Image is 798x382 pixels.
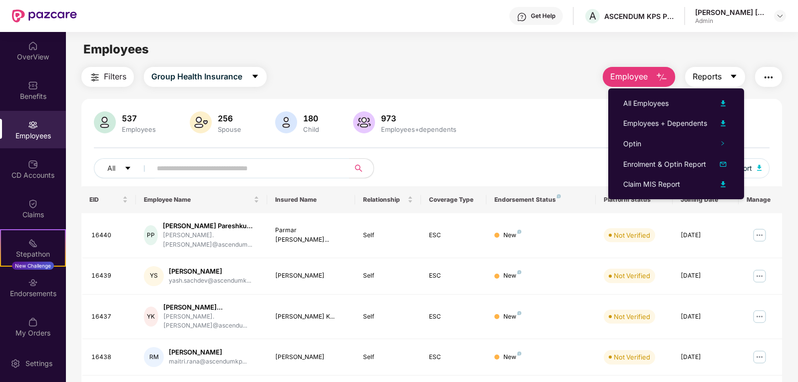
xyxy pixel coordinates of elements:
span: Group Health Insurance [151,70,242,83]
img: svg+xml;base64,PHN2ZyB4bWxucz0iaHR0cDovL3d3dy53My5vcmcvMjAwMC9zdmciIHhtbG5zOnhsaW5rPSJodHRwOi8vd3... [353,111,375,133]
div: 537 [120,113,158,123]
div: yash.sachdev@ascendumk... [169,276,251,286]
img: svg+xml;base64,PHN2ZyB4bWxucz0iaHR0cDovL3d3dy53My5vcmcvMjAwMC9zdmciIHdpZHRoPSI4IiBoZWlnaHQ9IjgiIH... [517,270,521,274]
div: Self [363,271,413,281]
img: svg+xml;base64,PHN2ZyB4bWxucz0iaHR0cDovL3d3dy53My5vcmcvMjAwMC9zdmciIHdpZHRoPSIyNCIgaGVpZ2h0PSIyNC... [89,71,101,83]
div: ASCENDUM KPS PRIVATE LIMITED [604,11,674,21]
img: svg+xml;base64,PHN2ZyB4bWxucz0iaHR0cDovL3d3dy53My5vcmcvMjAwMC9zdmciIHhtbG5zOnhsaW5rPSJodHRwOi8vd3... [717,97,729,109]
span: caret-down [124,165,131,173]
div: Self [363,312,413,322]
div: All Employees [623,98,669,109]
div: New [503,271,521,281]
div: Settings [22,359,55,369]
div: New [503,353,521,362]
span: A [589,10,596,22]
img: svg+xml;base64,PHN2ZyB4bWxucz0iaHR0cDovL3d3dy53My5vcmcvMjAwMC9zdmciIHhtbG5zOnhsaW5rPSJodHRwOi8vd3... [717,178,729,190]
div: 16439 [91,271,128,281]
div: PP [144,225,158,245]
img: New Pazcare Logo [12,9,77,22]
div: Not Verified [614,230,650,240]
img: svg+xml;base64,PHN2ZyB4bWxucz0iaHR0cDovL3d3dy53My5vcmcvMjAwMC9zdmciIHdpZHRoPSI4IiBoZWlnaHQ9IjgiIH... [517,311,521,315]
button: Group Health Insurancecaret-down [144,67,267,87]
div: [DATE] [681,353,731,362]
img: svg+xml;base64,PHN2ZyBpZD0iSG9tZSIgeG1sbnM9Imh0dHA6Ly93d3cudzMub3JnLzIwMDAvc3ZnIiB3aWR0aD0iMjAiIG... [28,41,38,51]
div: [DATE] [681,271,731,281]
div: 16437 [91,312,128,322]
img: manageButton [752,349,768,365]
span: Employees [83,42,149,56]
img: svg+xml;base64,PHN2ZyB4bWxucz0iaHR0cDovL3d3dy53My5vcmcvMjAwMC9zdmciIHhtbG5zOnhsaW5rPSJodHRwOi8vd3... [275,111,297,133]
span: caret-down [251,72,259,81]
span: Employee [610,70,648,83]
div: [PERSON_NAME] [275,353,347,362]
div: Admin [695,17,765,25]
th: Insured Name [267,186,355,213]
div: New Challenge [12,262,54,270]
div: ESC [429,231,479,240]
img: manageButton [752,309,768,325]
img: svg+xml;base64,PHN2ZyB4bWxucz0iaHR0cDovL3d3dy53My5vcmcvMjAwMC9zdmciIHhtbG5zOnhsaW5rPSJodHRwOi8vd3... [717,117,729,129]
div: 16440 [91,231,128,240]
div: Parmar [PERSON_NAME]... [275,226,347,245]
div: Endorsement Status [494,196,588,204]
span: right [720,141,725,146]
div: [DATE] [681,312,731,322]
span: caret-down [730,72,738,81]
div: 973 [379,113,458,123]
img: svg+xml;base64,PHN2ZyB4bWxucz0iaHR0cDovL3d3dy53My5vcmcvMjAwMC9zdmciIHhtbG5zOnhsaW5rPSJodHRwOi8vd3... [717,158,729,170]
div: [PERSON_NAME] [169,267,251,276]
span: EID [89,196,121,204]
div: 16438 [91,353,128,362]
span: Filters [104,70,126,83]
span: Relationship [363,196,405,204]
div: ESC [429,271,479,281]
span: search [349,164,369,172]
div: Child [301,125,321,133]
th: Relationship [355,186,421,213]
th: Manage [739,186,783,213]
div: Not Verified [614,271,650,281]
span: All [107,163,115,174]
img: svg+xml;base64,PHN2ZyB4bWxucz0iaHR0cDovL3d3dy53My5vcmcvMjAwMC9zdmciIHhtbG5zOnhsaW5rPSJodHRwOi8vd3... [190,111,212,133]
img: manageButton [752,268,768,284]
span: Reports [693,70,722,83]
span: Optin [623,139,641,148]
img: svg+xml;base64,PHN2ZyB4bWxucz0iaHR0cDovL3d3dy53My5vcmcvMjAwMC9zdmciIHhtbG5zOnhsaW5rPSJodHRwOi8vd3... [656,71,668,83]
div: [PERSON_NAME].[PERSON_NAME]@ascendu... [163,312,260,331]
div: [PERSON_NAME] Pareshku... [163,221,260,231]
div: YK [144,307,158,327]
button: search [349,158,374,178]
div: RM [144,347,164,367]
div: [PERSON_NAME] [169,348,247,357]
div: Stepathon [1,249,65,259]
div: 180 [301,113,321,123]
img: manageButton [752,227,768,243]
img: svg+xml;base64,PHN2ZyBpZD0iQmVuZWZpdHMiIHhtbG5zPSJodHRwOi8vd3d3LnczLm9yZy8yMDAwL3N2ZyIgd2lkdGg9Ij... [28,80,38,90]
div: YS [144,266,164,286]
div: New [503,231,521,240]
img: svg+xml;base64,PHN2ZyBpZD0iQ2xhaW0iIHhtbG5zPSJodHRwOi8vd3d3LnczLm9yZy8yMDAwL3N2ZyIgd2lkdGg9IjIwIi... [28,199,38,209]
img: svg+xml;base64,PHN2ZyBpZD0iRW1wbG95ZWVzIiB4bWxucz0iaHR0cDovL3d3dy53My5vcmcvMjAwMC9zdmciIHdpZHRoPS... [28,120,38,130]
button: Allcaret-down [94,158,155,178]
img: svg+xml;base64,PHN2ZyB4bWxucz0iaHR0cDovL3d3dy53My5vcmcvMjAwMC9zdmciIHhtbG5zOnhsaW5rPSJodHRwOi8vd3... [94,111,116,133]
img: svg+xml;base64,PHN2ZyB4bWxucz0iaHR0cDovL3d3dy53My5vcmcvMjAwMC9zdmciIHdpZHRoPSI4IiBoZWlnaHQ9IjgiIH... [557,194,561,198]
div: Enrolment & Optin Report [623,159,706,170]
button: Employee [603,67,675,87]
button: Reportscaret-down [685,67,745,87]
img: svg+xml;base64,PHN2ZyB4bWxucz0iaHR0cDovL3d3dy53My5vcmcvMjAwMC9zdmciIHdpZHRoPSI4IiBoZWlnaHQ9IjgiIH... [517,230,521,234]
img: svg+xml;base64,PHN2ZyB4bWxucz0iaHR0cDovL3d3dy53My5vcmcvMjAwMC9zdmciIHdpZHRoPSIyMSIgaGVpZ2h0PSIyMC... [28,238,38,248]
button: Filters [81,67,134,87]
img: svg+xml;base64,PHN2ZyBpZD0iRHJvcGRvd24tMzJ4MzIiIHhtbG5zPSJodHRwOi8vd3d3LnczLm9yZy8yMDAwL3N2ZyIgd2... [776,12,784,20]
img: svg+xml;base64,PHN2ZyBpZD0iTXlfT3JkZXJzIiBkYXRhLW5hbWU9Ik15IE9yZGVycyIgeG1sbnM9Imh0dHA6Ly93d3cudz... [28,317,38,327]
div: Employees+dependents [379,125,458,133]
div: Self [363,353,413,362]
div: Platform Status [604,196,665,204]
div: [PERSON_NAME] K... [275,312,347,322]
div: New [503,312,521,322]
div: Not Verified [614,312,650,322]
div: [PERSON_NAME] [PERSON_NAME] [695,7,765,17]
div: [DATE] [681,231,731,240]
img: svg+xml;base64,PHN2ZyB4bWxucz0iaHR0cDovL3d3dy53My5vcmcvMjAwMC9zdmciIHdpZHRoPSI4IiBoZWlnaHQ9IjgiIH... [517,352,521,356]
th: EID [81,186,136,213]
div: Spouse [216,125,243,133]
